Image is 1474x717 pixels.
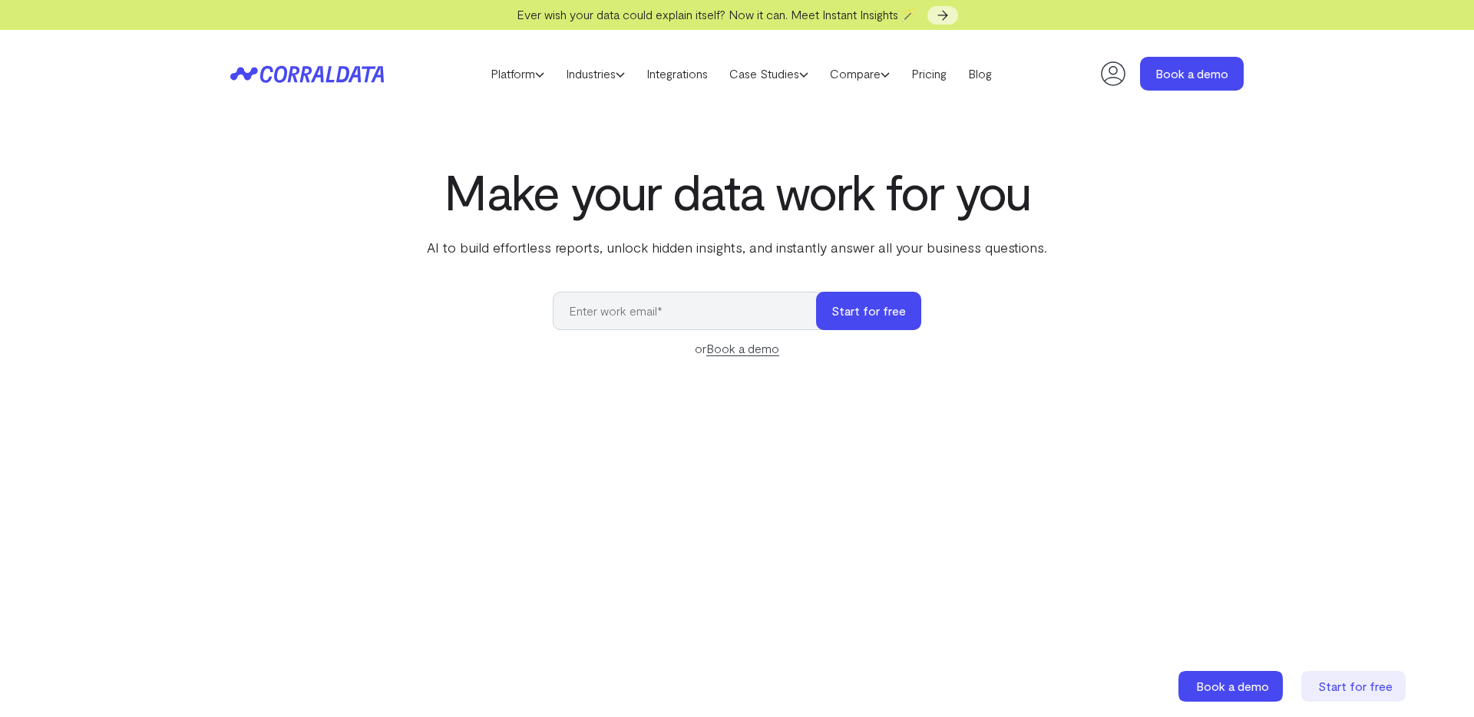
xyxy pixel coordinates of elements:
[1196,679,1269,693] span: Book a demo
[816,292,921,330] button: Start for free
[517,7,917,21] span: Ever wish your data could explain itself? Now it can. Meet Instant Insights 🪄
[424,237,1050,257] p: AI to build effortless reports, unlock hidden insights, and instantly answer all your business qu...
[901,62,957,85] a: Pricing
[555,62,636,85] a: Industries
[636,62,719,85] a: Integrations
[719,62,819,85] a: Case Studies
[424,164,1050,219] h1: Make your data work for you
[553,339,921,358] div: or
[706,341,779,356] a: Book a demo
[553,292,831,330] input: Enter work email*
[1140,57,1244,91] a: Book a demo
[957,62,1003,85] a: Blog
[1178,671,1286,702] a: Book a demo
[480,62,555,85] a: Platform
[819,62,901,85] a: Compare
[1301,671,1409,702] a: Start for free
[1318,679,1393,693] span: Start for free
